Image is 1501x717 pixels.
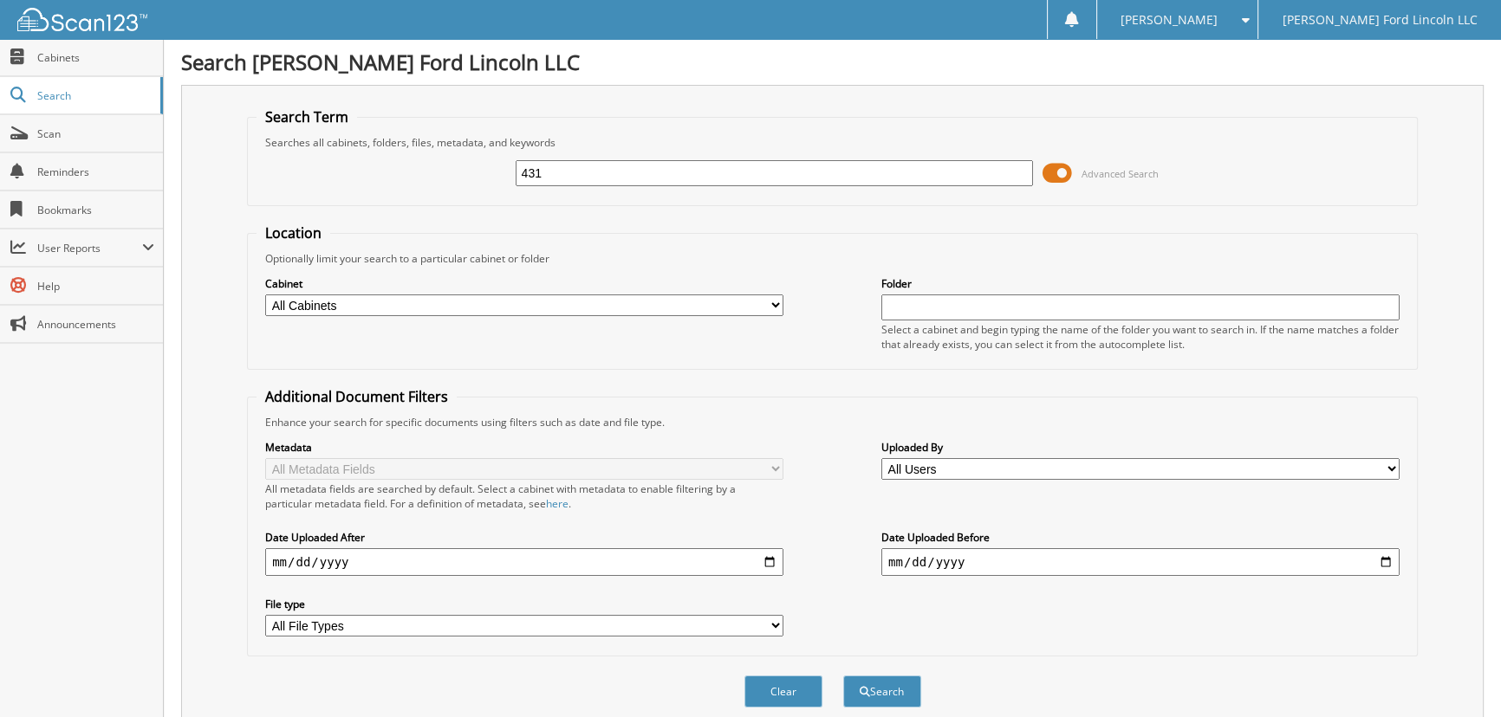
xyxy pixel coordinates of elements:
[37,126,154,141] span: Scan
[265,276,783,291] label: Cabinet
[744,675,822,707] button: Clear
[37,50,154,65] span: Cabinets
[1081,167,1158,180] span: Advanced Search
[843,675,921,707] button: Search
[17,8,147,31] img: scan123-logo-white.svg
[257,387,457,406] legend: Additional Document Filters
[37,241,142,255] span: User Reports
[37,279,154,294] span: Help
[257,223,330,242] legend: Location
[1283,15,1478,25] span: [PERSON_NAME] Ford Lincoln LLC
[546,496,569,511] a: here
[257,415,1408,430] div: Enhance your search for specific documents using filters such as date and file type.
[881,530,1400,545] label: Date Uploaded Before
[37,203,154,217] span: Bookmarks
[265,597,783,611] label: File type
[881,548,1400,576] input: end
[1121,15,1218,25] span: [PERSON_NAME]
[37,317,154,332] span: Announcements
[265,548,783,576] input: start
[37,88,152,103] span: Search
[265,481,783,511] div: All metadata fields are searched by default. Select a cabinet with metadata to enable filtering b...
[265,530,783,545] label: Date Uploaded After
[181,48,1484,76] h1: Search [PERSON_NAME] Ford Lincoln LLC
[37,165,154,179] span: Reminders
[881,440,1400,455] label: Uploaded By
[881,322,1400,352] div: Select a cabinet and begin typing the name of the folder you want to search in. If the name match...
[257,135,1408,150] div: Searches all cabinets, folders, files, metadata, and keywords
[257,107,357,126] legend: Search Term
[257,251,1408,266] div: Optionally limit your search to a particular cabinet or folder
[1414,634,1501,717] iframe: Chat Widget
[265,440,783,455] label: Metadata
[881,276,1400,291] label: Folder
